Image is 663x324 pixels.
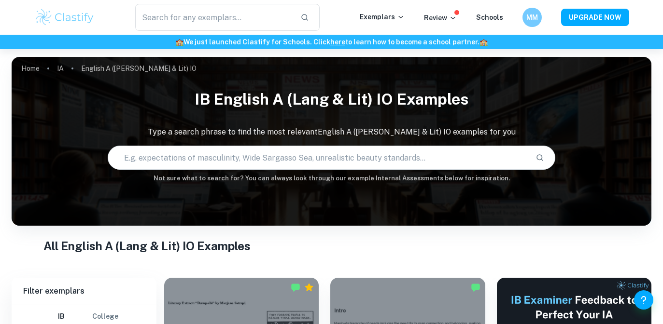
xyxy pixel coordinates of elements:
[57,62,64,75] a: IA
[480,38,488,46] span: 🏫
[561,9,629,26] button: UPGRADE NOW
[12,126,651,138] p: Type a search phrase to find the most relevant English A ([PERSON_NAME] & Lit) IO examples for you
[471,283,480,292] img: Marked
[424,13,457,23] p: Review
[175,38,183,46] span: 🏫
[330,38,345,46] a: here
[360,12,405,22] p: Exemplars
[526,12,537,23] h6: MM
[135,4,293,31] input: Search for any exemplars...
[12,174,651,183] h6: Not sure what to search for? You can always look through our example Internal Assessments below f...
[532,149,548,166] button: Search
[12,278,156,305] h6: Filter exemplars
[522,8,542,27] button: MM
[476,13,503,21] a: Schools
[108,144,528,171] input: E.g. expectations of masculinity, Wide Sargasso Sea, unrealistic beauty standards...
[43,237,620,255] h1: All English A (Lang & Lit) IO Examples
[634,290,653,310] button: Help and Feedback
[21,62,40,75] a: Home
[34,8,96,27] img: Clastify logo
[304,283,314,292] div: Premium
[81,63,197,74] p: English A ([PERSON_NAME] & Lit) IO
[291,283,300,292] img: Marked
[2,37,661,47] h6: We just launched Clastify for Schools. Click to learn how to become a school partner.
[12,84,651,115] h1: IB English A (Lang & Lit) IO examples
